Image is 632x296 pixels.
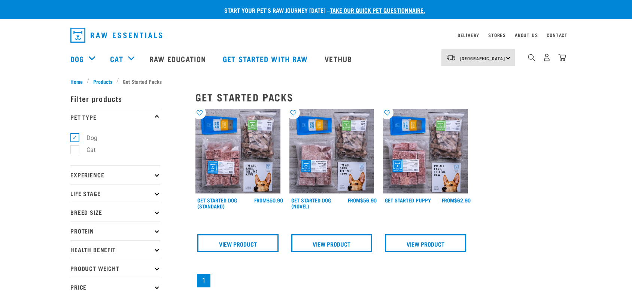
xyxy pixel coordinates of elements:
[70,77,87,85] a: Home
[547,34,568,36] a: Contact
[70,108,160,126] p: Pet Type
[197,199,237,207] a: Get Started Dog (Standard)
[93,77,112,85] span: Products
[558,54,566,61] img: home-icon@2x.png
[348,199,360,201] span: FROM
[543,54,551,61] img: user.png
[291,199,331,207] a: Get Started Dog (Novel)
[75,133,100,143] label: Dog
[254,199,267,201] span: FROM
[458,34,479,36] a: Delivery
[385,199,431,201] a: Get Started Puppy
[197,274,210,287] a: Page 1
[442,197,471,203] div: $62.90
[385,234,466,252] a: View Product
[289,109,374,194] img: NSP Dog Novel Update
[197,234,279,252] a: View Product
[70,77,83,85] span: Home
[383,109,468,194] img: NPS Puppy Update
[515,34,538,36] a: About Us
[195,91,562,103] h2: Get Started Packs
[442,199,454,201] span: FROM
[446,54,456,61] img: van-moving.png
[317,44,361,74] a: Vethub
[70,240,160,259] p: Health Benefit
[460,57,505,59] span: [GEOGRAPHIC_DATA]
[110,53,123,64] a: Cat
[89,77,116,85] a: Products
[254,197,283,203] div: $50.90
[215,44,317,74] a: Get started with Raw
[330,8,425,12] a: take our quick pet questionnaire.
[142,44,215,74] a: Raw Education
[75,145,98,155] label: Cat
[70,184,160,203] p: Life Stage
[348,197,377,203] div: $56.90
[291,234,373,252] a: View Product
[70,89,160,108] p: Filter products
[70,77,562,85] nav: breadcrumbs
[528,54,535,61] img: home-icon-1@2x.png
[70,222,160,240] p: Protein
[70,259,160,278] p: Product Weight
[70,28,162,43] img: Raw Essentials Logo
[195,272,562,289] nav: pagination
[70,203,160,222] p: Breed Size
[70,53,84,64] a: Dog
[488,34,506,36] a: Stores
[195,109,280,194] img: NSP Dog Standard Update
[64,25,568,46] nav: dropdown navigation
[70,165,160,184] p: Experience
